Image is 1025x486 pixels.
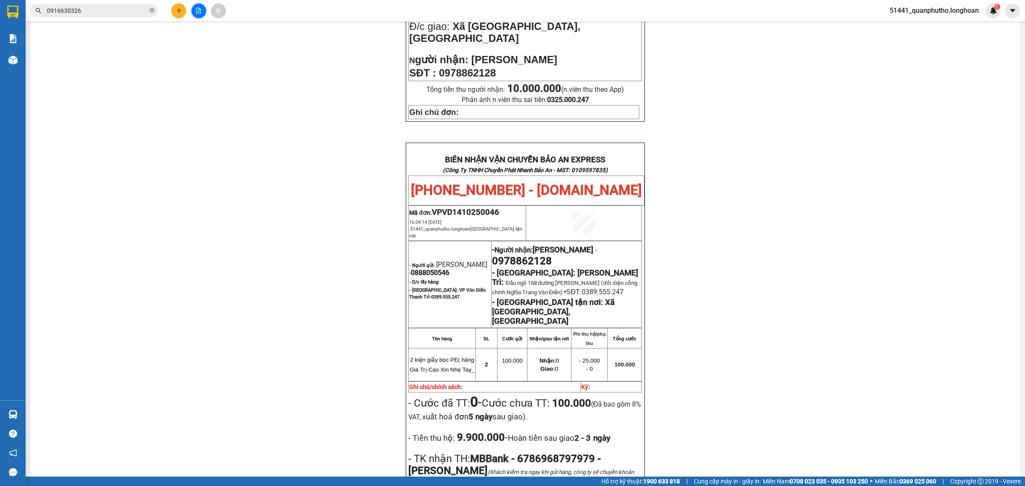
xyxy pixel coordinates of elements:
[581,384,590,390] strong: Ký:
[408,397,481,409] span: - Cước đã TT:
[431,294,460,300] span: 0389.555.247
[870,480,873,483] span: ⚪️
[547,96,589,104] strong: 0325.000.247
[530,336,569,341] strong: Nhận/giao tận nơi
[408,469,634,483] span: (Khách kiểm tra ngay khi gửi hàng, công ty sẽ chuyển khoản đúng số tài khoản trên, không chịu trá...
[409,287,486,300] span: - [GEOGRAPHIC_DATA]: VP Văn Điển Thanh Trì-
[470,394,478,410] strong: 0
[443,167,608,173] strong: (Công Ty TNHH Chuyển Phát Nhanh Bảo An - MST: 0109597835)
[899,478,936,485] strong: 0369 525 060
[492,280,637,296] span: Đầu ngõ 168 đường [PERSON_NAME] (đối diện cổng chính Nghĩa Trang Văn Điển)
[196,8,202,14] span: file-add
[502,357,522,364] span: 100.000
[176,8,182,14] span: plus
[540,366,558,372] span: 0
[462,96,589,104] span: Phản ánh n.viên thu sai tiền:
[432,208,499,217] span: VPVD1410250046
[586,366,593,372] span: - 0
[409,209,499,216] span: Mã đơn:
[533,245,593,255] span: [PERSON_NAME]
[409,279,439,285] strong: - D/c lấy hàng:
[409,108,459,117] strong: Ghi chú đơn:
[408,433,455,443] span: - Tiền thu hộ:
[409,220,522,239] span: 16:04:14 [DATE] -
[507,85,624,94] span: (n.viên thu theo App)
[191,3,206,18] button: file-add
[485,361,488,368] span: 2
[564,287,566,296] span: -
[149,7,155,15] span: close-circle
[409,20,452,32] span: Đ/c giao:
[943,477,944,486] span: |
[215,8,221,14] span: aim
[492,298,615,326] strong: Xã [GEOGRAPHIC_DATA],[GEOGRAPHIC_DATA]
[996,4,999,10] span: 1
[552,397,591,409] strong: 100.000
[439,67,496,79] span: 0978862128
[539,357,559,364] span: 0
[408,453,470,465] span: - TK nhận TH:
[411,269,449,277] span: 0888050546
[540,366,555,372] strong: Giao:
[9,410,18,419] img: warehouse-icon
[573,331,606,346] strong: Phí thu hộ/phụ thu
[171,3,186,18] button: plus
[1009,7,1016,15] span: caret-down
[790,478,868,485] strong: 0708 023 035 - 0935 103 250
[492,268,638,287] span: - [GEOGRAPHIC_DATA]: [PERSON_NAME] Trì:
[574,433,610,443] strong: 2 - 3
[566,288,582,296] span: SĐT:
[9,56,18,64] img: warehouse-icon
[9,449,17,457] span: notification
[471,54,557,65] span: [PERSON_NAME]
[694,477,761,486] span: Cung cấp máy in - giấy in:
[9,468,17,476] span: message
[409,226,522,239] span: 51441_quanphutho.longhoan
[1005,3,1020,18] button: caret-down
[686,477,688,486] span: |
[470,394,482,410] span: -
[455,431,505,443] strong: 9.900.000
[445,155,605,164] strong: BIÊN NHẬN VẬN CHUYỂN BẢO AN EXPRESS
[409,261,487,277] span: [PERSON_NAME] -
[35,8,41,14] span: search
[411,182,642,198] span: [PHONE_NUMBER] - [DOMAIN_NAME]
[9,430,17,438] span: question-circle
[508,433,610,443] span: Hoàn tiền sau giao
[409,20,580,44] span: Xã [GEOGRAPHIC_DATA],[GEOGRAPHIC_DATA]
[211,3,226,18] button: aim
[409,56,468,65] strong: N
[875,477,936,486] span: Miền Bắc
[7,6,18,18] img: logo-vxr
[426,412,527,422] span: uất hoá đơn sau giao).
[47,6,148,15] input: Tìm tên, số ĐT hoặc mã đơn
[643,478,680,485] strong: 1900 633 818
[409,263,435,268] strong: - Người gửi:
[469,412,492,422] strong: 5 ngày
[539,357,556,364] strong: Nhận:
[492,245,593,255] strong: -
[9,34,18,43] img: solution-icon
[507,82,561,94] strong: 10.000.000
[613,336,636,341] strong: Tổng cước
[495,246,593,254] span: Người nhận:
[408,397,641,422] span: Cước chưa TT:
[978,478,984,484] span: copyright
[990,7,997,15] img: icon-new-feature
[409,67,436,79] strong: SĐT :
[408,400,641,421] span: (Đã bao gồm 8% VAT, x
[579,357,600,364] span: - 25.000
[432,336,452,341] strong: Tên hàng
[408,453,601,477] span: MBBank - 6786968797979 - [PERSON_NAME]
[615,361,635,368] span: 100.000
[455,431,610,443] span: -
[415,54,469,65] span: gười nhận:
[763,477,868,486] span: Miền Nam
[601,477,680,486] span: Hỗ trợ kỹ thuật:
[492,255,552,267] span: 0978862128
[426,85,624,94] span: Tổng tiền thu người nhận:
[483,336,489,341] strong: SL
[593,433,610,443] span: ngày
[409,384,463,390] strong: Ghi chú/chính sách:
[883,5,986,16] span: 51441_quanphutho.longhoan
